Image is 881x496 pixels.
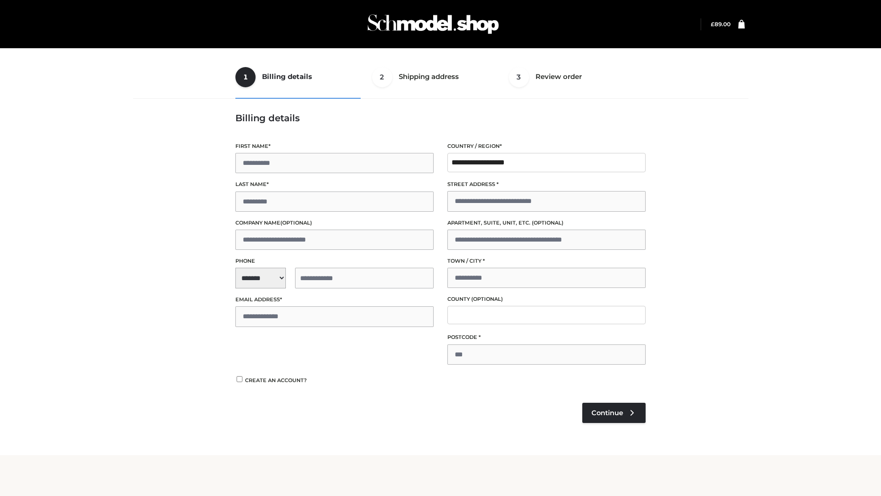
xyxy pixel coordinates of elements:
[280,220,312,226] span: (optional)
[235,295,434,304] label: Email address
[447,219,646,227] label: Apartment, suite, unit, etc.
[711,21,730,28] bdi: 89.00
[235,219,434,227] label: Company name
[447,295,646,304] label: County
[235,142,434,151] label: First name
[235,376,244,382] input: Create an account?
[235,180,434,189] label: Last name
[471,296,503,302] span: (optional)
[582,403,646,423] a: Continue
[447,257,646,265] label: Town / City
[447,333,646,342] label: Postcode
[447,142,646,151] label: Country / Region
[235,257,434,265] label: Phone
[591,409,623,417] span: Continue
[235,113,646,124] h3: Billing details
[711,21,714,28] span: £
[447,180,646,189] label: Street address
[245,377,307,383] span: Create an account?
[364,6,502,42] img: Schmodel Admin 964
[711,21,730,28] a: £89.00
[532,220,563,226] span: (optional)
